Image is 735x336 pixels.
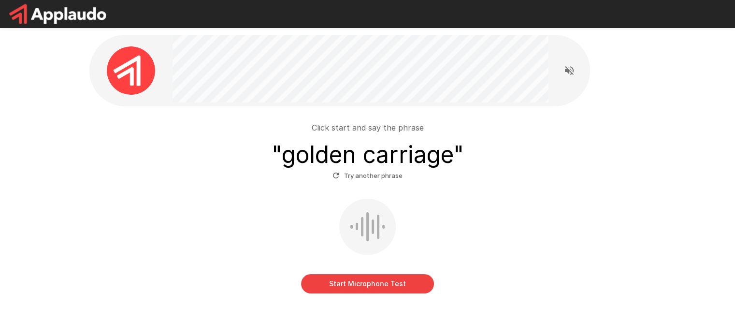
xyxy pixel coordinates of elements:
button: Start Microphone Test [301,274,434,293]
p: Click start and say the phrase [312,122,424,133]
button: Try another phrase [330,168,405,183]
button: Read questions aloud [560,61,579,80]
h3: " golden carriage " [272,141,464,168]
img: applaudo_avatar.png [107,46,155,95]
